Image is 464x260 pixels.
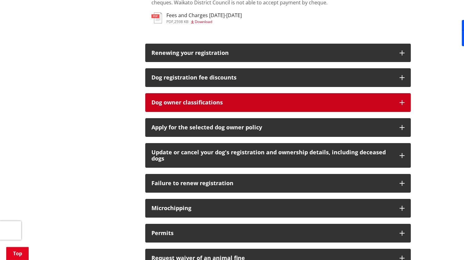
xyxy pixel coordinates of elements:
[145,44,411,62] button: Renewing your registration
[151,50,393,56] h3: Renewing your registration
[151,149,393,162] h3: Update or cancel your dog's registration and ownership details, including deceased dogs
[151,205,393,211] h3: Microchipping
[166,12,242,18] h3: Fees and Charges [DATE]-[DATE]
[145,199,411,218] button: Microchipping
[435,234,458,256] iframe: Messenger Launcher
[145,143,411,168] button: Update or cancel your dog's registration and ownership details, including deceased dogs
[145,174,411,193] button: Failure to renew registration
[145,118,411,137] button: Apply for the selected dog owner policy
[151,180,393,186] h3: Failure to renew registration
[151,230,393,236] h3: Permits
[151,12,162,23] img: document-pdf.svg
[145,224,411,243] button: Permits
[166,19,173,24] span: pdf
[151,99,393,106] h3: Dog owner classifications
[145,93,411,112] button: Dog owner classifications
[166,20,242,24] div: ,
[151,124,393,131] div: Apply for the selected dog owner policy
[145,68,411,87] button: Dog registration fee discounts
[174,19,189,24] span: 2598 KB
[195,19,212,24] span: Download
[6,247,29,260] a: Top
[151,75,393,81] h3: Dog registration fee discounts
[151,12,242,24] a: Fees and Charges [DATE]-[DATE] pdf,2598 KB Download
